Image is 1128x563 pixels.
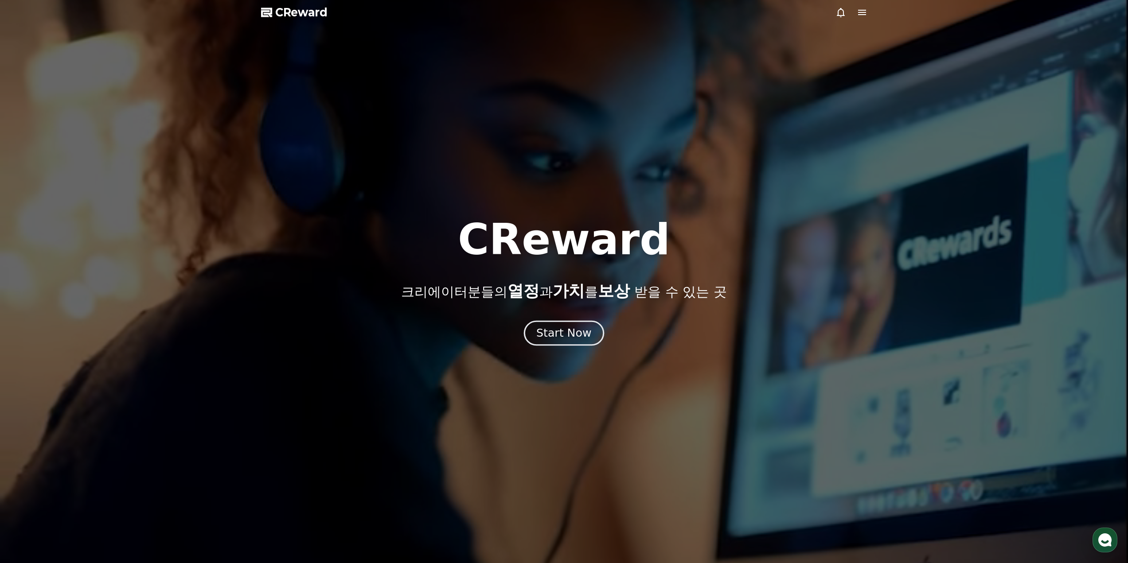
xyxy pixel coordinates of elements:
span: 설정 [137,294,148,301]
span: 대화 [81,295,92,302]
p: 크리에이터분들의 과 를 받을 수 있는 곳 [401,282,726,300]
button: Start Now [524,320,604,346]
a: CReward [261,5,328,19]
a: Start Now [526,330,602,338]
span: CReward [275,5,328,19]
a: 대화 [59,281,114,303]
h1: CReward [458,218,670,261]
a: 홈 [3,281,59,303]
span: 가치 [553,282,585,300]
span: 홈 [28,294,33,301]
span: 열정 [507,282,539,300]
a: 설정 [114,281,170,303]
span: 보상 [598,282,630,300]
div: Start Now [536,326,591,341]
